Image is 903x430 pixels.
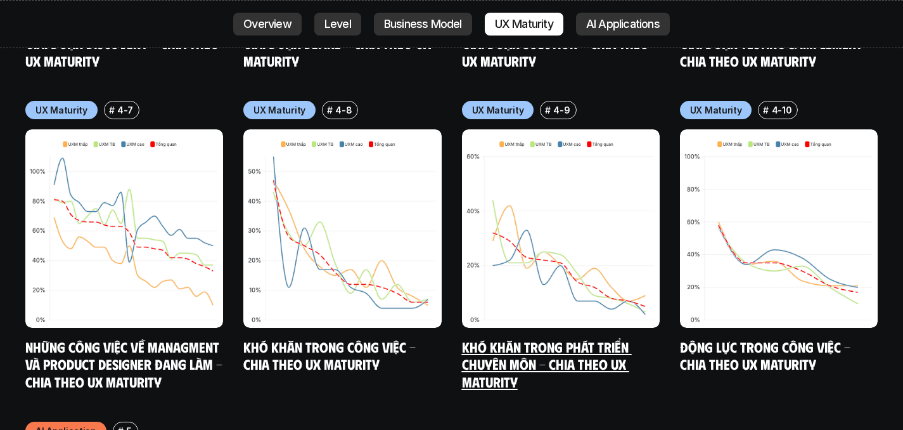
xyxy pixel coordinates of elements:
p: UX Maturity [690,103,742,117]
a: Động lực trong công việc - Chia theo UX Maturity [680,338,854,373]
a: Overview [233,13,302,36]
a: Product Designer làm gì trong giai đoạn Testing & Implement - Chia theo UX Maturity [680,17,875,69]
p: 4-8 [335,103,352,117]
a: Khó khăn trong công việc - Chia theo UX Maturity [243,338,419,373]
a: Khó khăn trong phát triển chuyên môn - Chia theo UX Maturity [462,338,632,390]
h6: # [763,105,769,115]
p: AI Applications [586,18,660,30]
a: Product Designer làm gì trong giai đoạn Solution - Chia theo UX Maturity [462,17,656,69]
a: UX Maturity [485,13,563,36]
p: 4-9 [553,103,570,117]
a: Product Designer làm gì trong giai đoạn Define - Chia theo UX Maturity [243,17,438,69]
a: Level [314,13,361,36]
h6: # [327,105,333,115]
h6: # [109,105,115,115]
a: AI Applications [576,13,670,36]
p: 4-10 [772,103,792,117]
p: UX Maturity [472,103,524,117]
a: Những công việc về Managment và Product Designer đang làm - Chia theo UX Maturity [25,338,226,390]
a: Business Model [374,13,472,36]
p: 4-7 [117,103,133,117]
p: Overview [243,18,291,30]
p: UX Maturity [35,103,87,117]
p: UX Maturity [253,103,305,117]
p: Business Model [384,18,462,30]
p: Level [324,18,351,30]
a: Product Designer làm gì trong giai đoạn Discovery - Chia theo UX Maturity [25,17,222,69]
p: UX Maturity [495,18,553,30]
h6: # [545,105,551,115]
